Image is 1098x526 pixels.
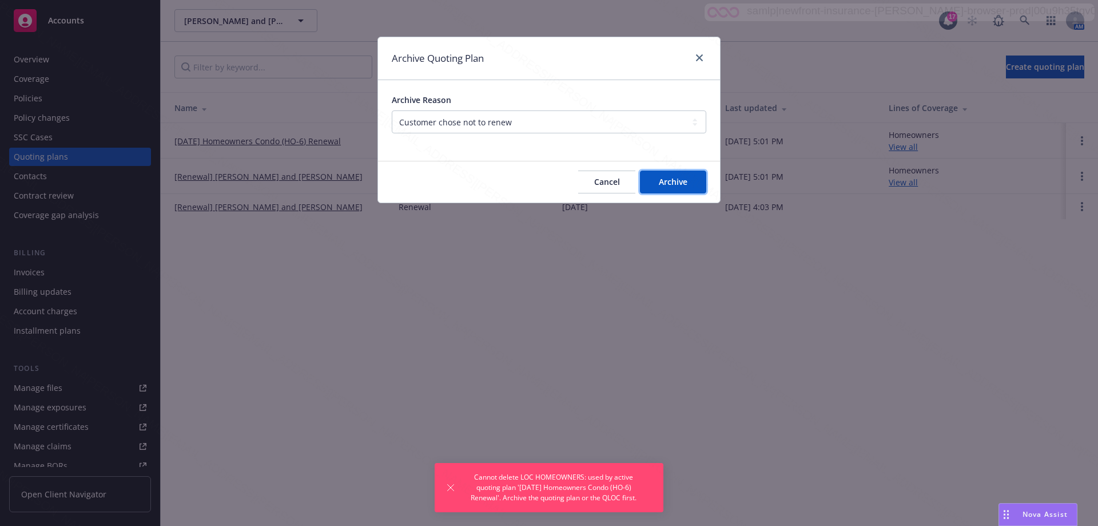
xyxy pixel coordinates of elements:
div: Drag to move [999,504,1013,525]
span: Cannot delete LOC HOMEOWNERS: used by active quoting plan '[DATE] Homeowners Condo (HO-6) Renewal... [467,472,640,503]
span: Archive Reason [392,94,451,105]
button: Cancel [578,171,635,193]
a: close [693,51,706,65]
button: Archive [640,171,706,193]
h1: Archive Quoting Plan [392,51,484,66]
span: Cancel [594,176,620,187]
button: Dismiss notification [444,481,457,495]
span: Nova Assist [1023,509,1068,519]
button: Nova Assist [998,503,1077,526]
span: Archive [659,176,687,187]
